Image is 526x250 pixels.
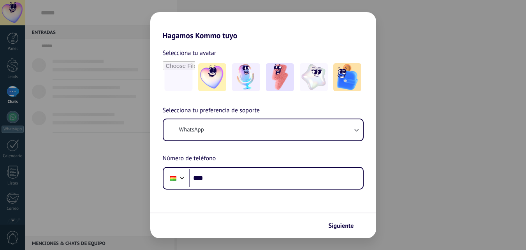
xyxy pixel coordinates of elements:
span: Selecciona tu preferencia de soporte [163,106,260,116]
span: Siguiente [329,223,354,229]
h2: Hagamos Kommo tuyo [150,12,376,40]
span: WhatsApp [179,126,204,134]
button: Siguiente [325,219,364,232]
span: Número de teléfono [163,154,216,164]
img: -3.jpeg [266,63,294,91]
img: -2.jpeg [232,63,260,91]
div: Bolivia: + 591 [166,170,181,186]
img: -4.jpeg [300,63,328,91]
img: -5.jpeg [333,63,361,91]
img: -1.jpeg [198,63,226,91]
span: Selecciona tu avatar [163,48,216,58]
button: WhatsApp [164,119,363,140]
